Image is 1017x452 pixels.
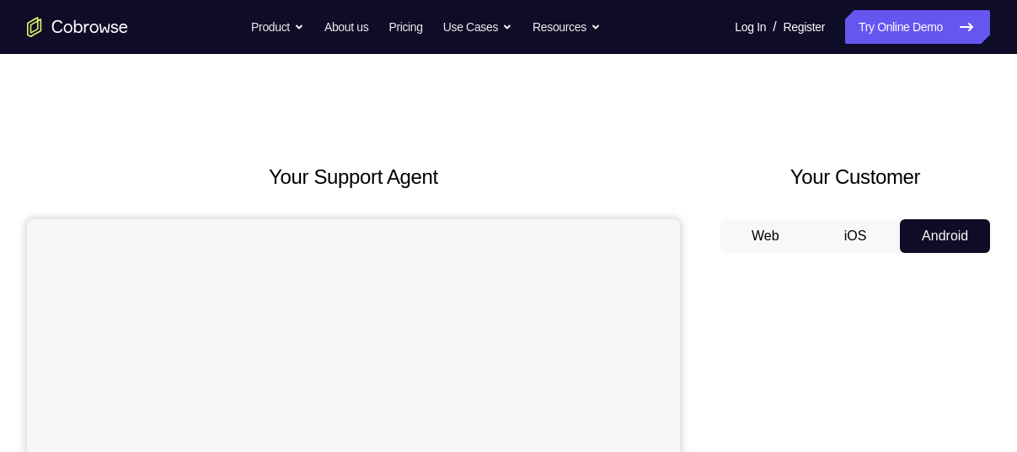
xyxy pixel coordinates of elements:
a: Go to the home page [27,17,128,37]
a: Try Online Demo [845,10,990,44]
button: Android [900,219,990,253]
button: Resources [533,10,601,44]
button: Web [720,219,811,253]
button: Product [251,10,304,44]
button: iOS [811,219,901,253]
span: / [773,17,776,37]
a: Register [784,10,825,44]
a: Log In [735,10,766,44]
h2: Your Support Agent [27,162,680,192]
a: Pricing [388,10,422,44]
a: About us [324,10,368,44]
h2: Your Customer [720,162,990,192]
button: Use Cases [443,10,512,44]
